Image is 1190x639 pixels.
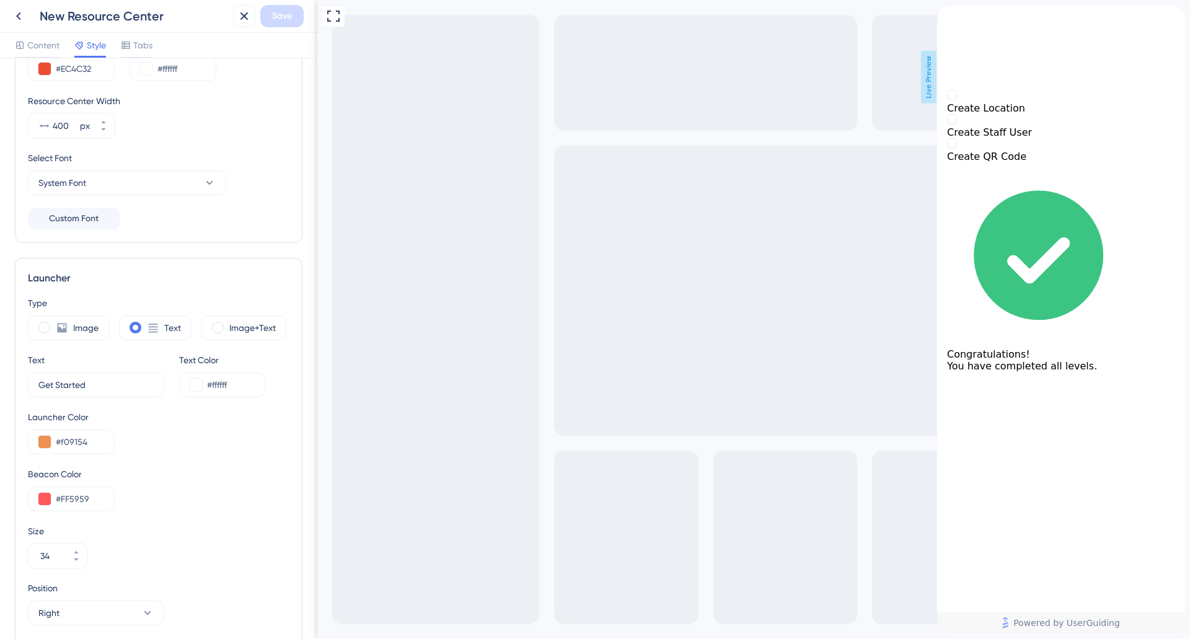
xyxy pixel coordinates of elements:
[10,343,238,355] div: Congratulations!
[53,118,77,133] input: px
[28,151,289,165] div: Select Font
[28,353,45,368] div: Text
[10,85,238,157] div: Checklist items
[10,157,238,367] div: checklist loading
[164,320,181,335] label: Text
[28,94,289,108] div: Resource Center Width
[28,524,289,539] div: Size
[179,353,266,368] div: Text Color
[27,38,59,53] span: Content
[38,606,59,620] span: Right
[38,378,154,392] input: Get Started
[73,320,99,335] label: Image
[10,109,238,133] div: Create Staff User is incomplete.
[92,113,115,126] button: px
[6,3,61,18] span: Get Started
[10,355,238,367] div: You have completed all levels.
[28,601,164,625] button: Right
[80,118,90,133] div: px
[133,38,152,53] span: Tabs
[28,467,289,482] div: Beacon Color
[38,175,86,190] span: System Font
[40,7,228,25] div: New Resource Center
[10,133,238,157] div: Create QR Code is incomplete.
[92,126,115,138] button: px
[69,6,73,16] div: 3
[10,121,238,133] div: Create Staff User
[28,170,226,195] button: System Font
[10,97,238,109] div: Create Location
[28,296,289,311] div: Type
[229,320,276,335] label: Image+Text
[49,211,99,226] span: Custom Font
[28,208,120,230] button: Custom Font
[28,581,164,596] div: Position
[260,5,304,27] button: Save
[28,410,115,425] div: Launcher Color
[28,271,289,286] div: Launcher
[272,9,292,24] span: Save
[604,51,619,104] span: Live Preview
[10,85,238,109] div: Create Location is incomplete.
[10,85,238,367] div: Checklist Container
[76,610,183,625] span: Powered by UserGuiding
[10,146,238,157] div: Create QR Code
[87,38,106,53] span: Style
